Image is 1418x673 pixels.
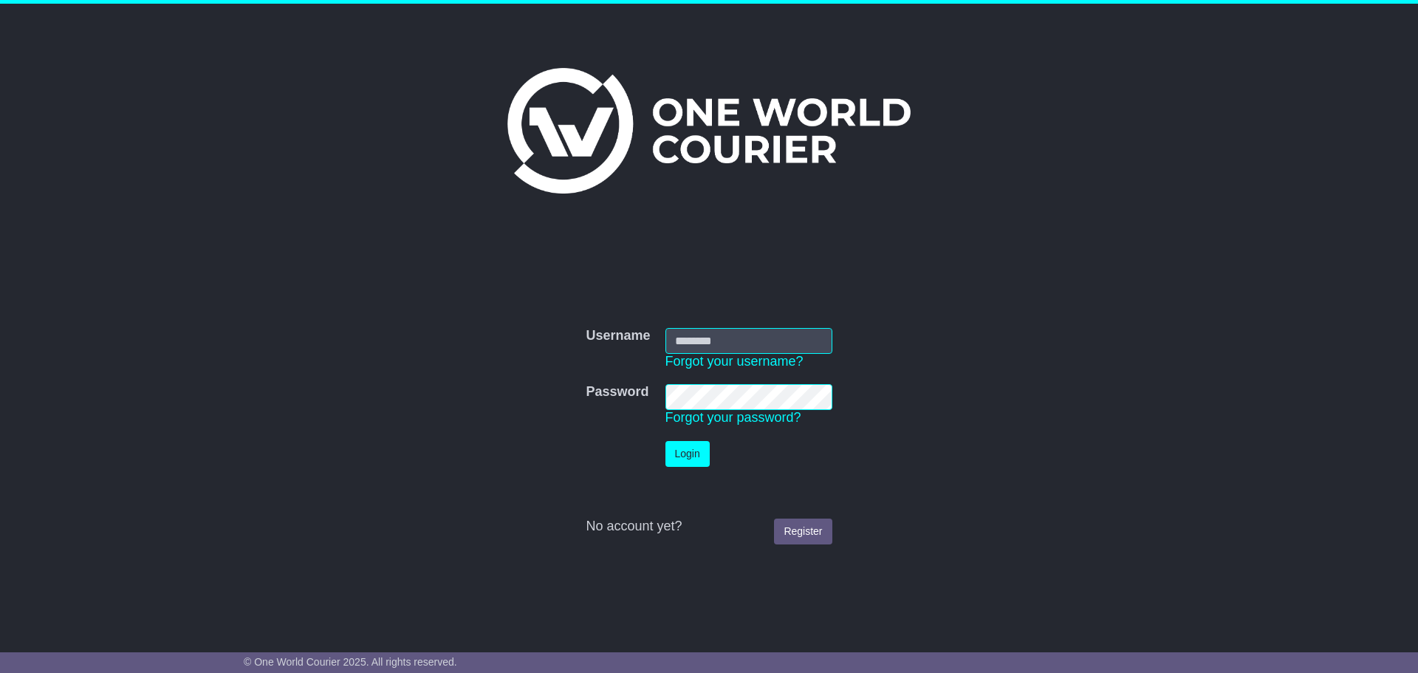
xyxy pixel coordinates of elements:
span: © One World Courier 2025. All rights reserved. [244,656,457,668]
button: Login [665,441,710,467]
img: One World [507,68,911,194]
label: Username [586,328,650,344]
a: Forgot your username? [665,354,804,369]
a: Register [774,519,832,544]
label: Password [586,384,648,400]
a: Forgot your password? [665,410,801,425]
div: No account yet? [586,519,832,535]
